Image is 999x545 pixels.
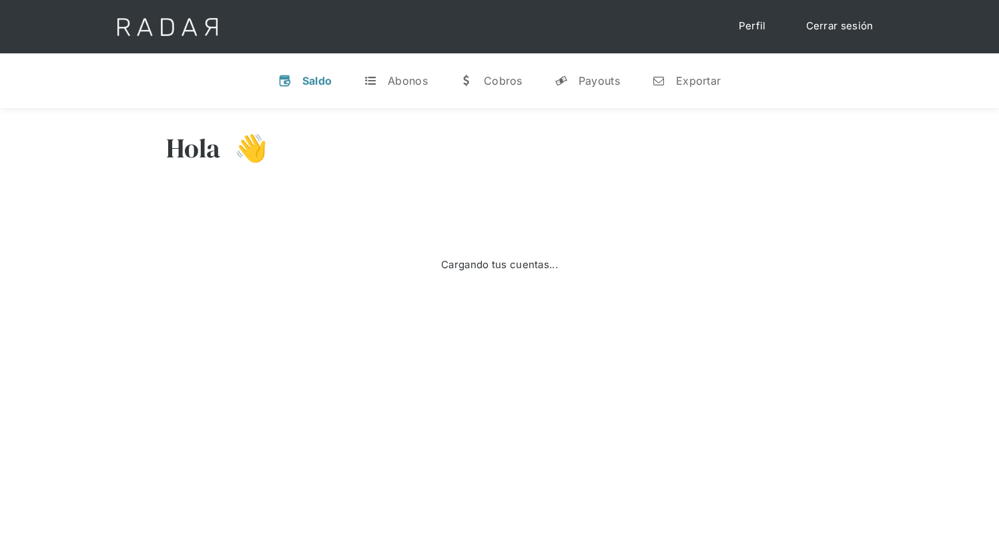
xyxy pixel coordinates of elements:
[793,13,887,39] a: Cerrar sesión
[221,131,268,165] h3: 👋
[460,74,473,87] div: w
[652,74,665,87] div: n
[441,257,558,273] div: Cargando tus cuentas...
[278,74,292,87] div: v
[302,74,332,87] div: Saldo
[484,74,523,87] div: Cobros
[725,13,779,39] a: Perfil
[579,74,620,87] div: Payouts
[364,74,377,87] div: t
[388,74,428,87] div: Abonos
[166,131,221,165] h3: Hola
[676,74,721,87] div: Exportar
[555,74,568,87] div: y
